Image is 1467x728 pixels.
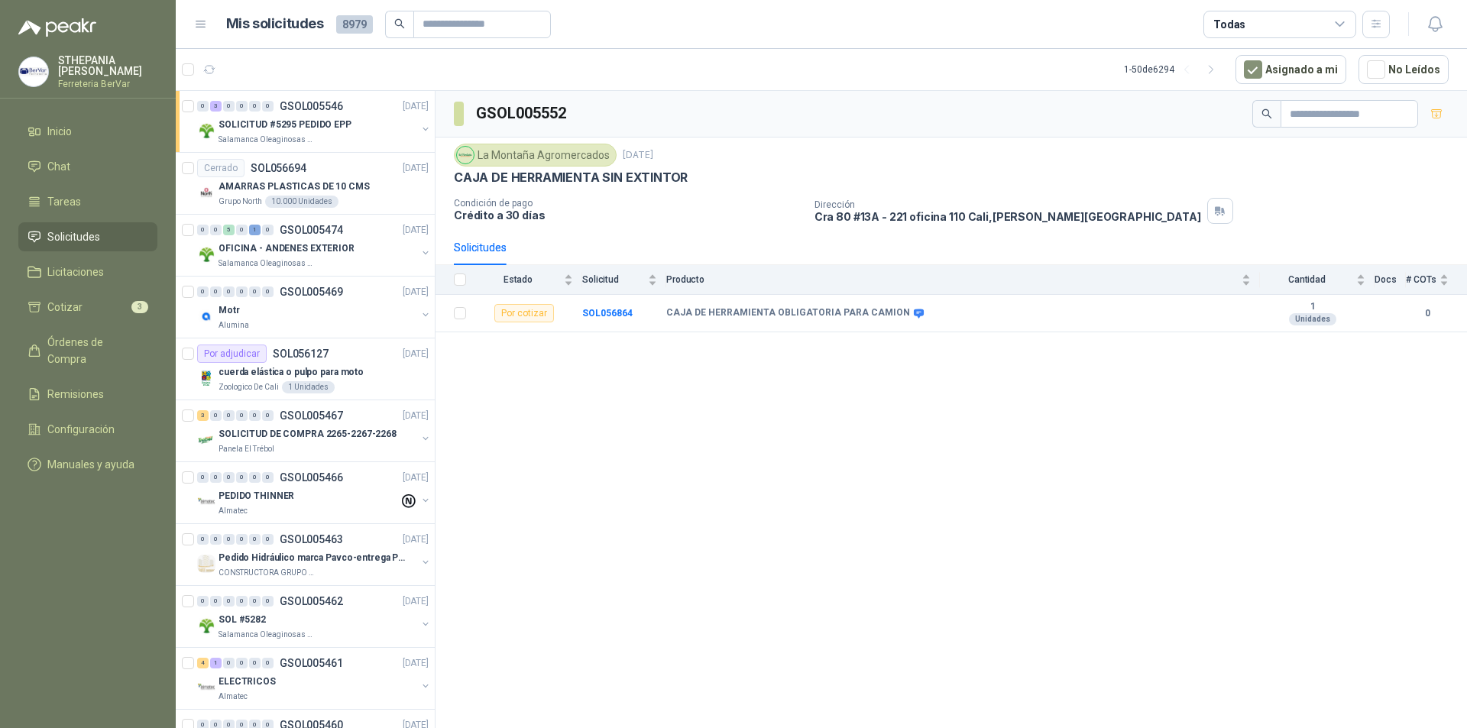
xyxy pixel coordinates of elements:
h1: Mis solicitudes [226,13,324,35]
th: Cantidad [1260,265,1375,295]
div: 0 [249,101,261,112]
div: Por cotizar [494,304,554,322]
div: 0 [249,472,261,483]
p: OFICINA - ANDENES EXTERIOR [219,241,355,256]
div: 0 [236,101,248,112]
a: 0 0 5 0 1 0 GSOL005474[DATE] Company LogoOFICINA - ANDENES EXTERIORSalamanca Oleaginosas SAS [197,221,432,270]
img: Logo peakr [18,18,96,37]
span: Tareas [47,193,81,210]
p: GSOL005546 [280,101,343,112]
div: 0 [249,286,261,297]
p: [DATE] [403,409,429,423]
div: 0 [210,225,222,235]
div: 5 [223,225,235,235]
p: [DATE] [623,148,653,163]
span: 3 [131,301,148,313]
th: Solicitud [582,265,666,295]
div: 0 [236,534,248,545]
b: 0 [1406,306,1449,321]
div: 0 [197,472,209,483]
div: 0 [223,286,235,297]
a: Chat [18,152,157,181]
div: 0 [236,472,248,483]
p: [DATE] [403,99,429,114]
p: Dirección [814,199,1201,210]
a: Solicitudes [18,222,157,251]
img: Company Logo [197,369,215,387]
p: Pedido Hidráulico marca Pavco-entrega Popayán [219,551,409,565]
a: 0 0 0 0 0 0 GSOL005466[DATE] Company LogoPEDIDO THINNERAlmatec [197,468,432,517]
div: 0 [223,534,235,545]
div: 0 [197,534,209,545]
div: 0 [262,410,274,421]
p: SOL #5282 [219,613,266,627]
div: 0 [236,225,248,235]
p: GSOL005466 [280,472,343,483]
div: Unidades [1289,313,1336,325]
img: Company Logo [197,616,215,635]
div: 0 [249,410,261,421]
p: GSOL005469 [280,286,343,297]
div: La Montaña Agromercados [454,144,617,167]
div: Todas [1213,16,1245,33]
p: GSOL005462 [280,596,343,607]
p: GSOL005467 [280,410,343,421]
a: Manuales y ayuda [18,450,157,479]
a: Órdenes de Compra [18,328,157,374]
a: SOL056864 [582,308,633,319]
div: 1 - 50 de 6294 [1124,57,1223,82]
a: Inicio [18,117,157,146]
img: Company Logo [197,678,215,697]
p: SOLICITUD DE COMPRA 2265-2267-2268 [219,427,397,442]
span: Remisiones [47,386,104,403]
div: 3 [210,101,222,112]
div: 0 [197,596,209,607]
div: 0 [197,225,209,235]
p: Condición de pago [454,198,802,209]
div: Solicitudes [454,239,507,256]
p: [DATE] [403,471,429,485]
img: Company Logo [197,121,215,140]
b: 1 [1260,301,1365,313]
p: CONSTRUCTORA GRUPO FIP [219,567,315,579]
a: Tareas [18,187,157,216]
div: 0 [249,658,261,668]
p: PEDIDO THINNER [219,489,294,503]
h3: GSOL005552 [476,102,568,125]
span: Producto [666,274,1239,285]
a: 0 0 0 0 0 0 GSOL005462[DATE] Company LogoSOL #5282Salamanca Oleaginosas SAS [197,592,432,641]
div: 0 [223,596,235,607]
div: 1 [210,658,222,668]
div: 0 [210,472,222,483]
img: Company Logo [197,307,215,325]
a: 0 3 0 0 0 0 GSOL005546[DATE] Company LogoSOLICITUD #5295 PEDIDO EPPSalamanca Oleaginosas SAS [197,97,432,146]
span: # COTs [1406,274,1436,285]
p: [DATE] [403,223,429,238]
div: 0 [262,225,274,235]
img: Company Logo [457,147,474,163]
p: Zoologico De Cali [219,381,279,393]
p: GSOL005461 [280,658,343,668]
div: 1 [249,225,261,235]
div: 0 [210,596,222,607]
a: 0 0 0 0 0 0 GSOL005469[DATE] Company LogoMotrAlumina [197,283,432,332]
p: ELECTRICOS [219,675,276,689]
p: Almatec [219,505,248,517]
span: Estado [475,274,561,285]
div: 0 [210,286,222,297]
p: Ferreteria BerVar [58,79,157,89]
div: 4 [197,658,209,668]
p: STHEPANIA [PERSON_NAME] [58,55,157,76]
div: 0 [210,534,222,545]
a: Por adjudicarSOL056127[DATE] Company Logocuerda elástica o pulpo para motoZoologico De Cali1 Unid... [176,338,435,400]
div: 0 [262,658,274,668]
p: [DATE] [403,161,429,176]
a: Configuración [18,415,157,444]
p: [DATE] [403,285,429,299]
a: Cotizar3 [18,293,157,322]
img: Company Logo [197,555,215,573]
p: SOLICITUD #5295 PEDIDO EPP [219,118,351,132]
th: Docs [1375,265,1406,295]
p: Grupo North [219,196,262,208]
